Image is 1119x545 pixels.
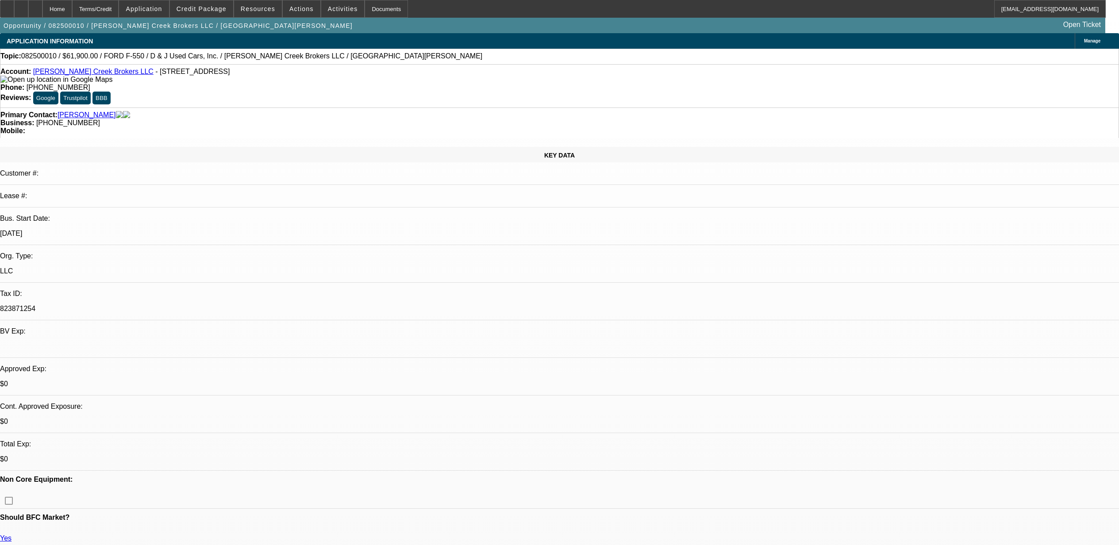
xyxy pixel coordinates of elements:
span: APPLICATION INFORMATION [7,38,93,45]
button: Credit Package [170,0,233,17]
img: linkedin-icon.png [123,111,130,119]
button: Activities [321,0,365,17]
span: Opportunity / 082500010 / [PERSON_NAME] Creek Brokers LLC / [GEOGRAPHIC_DATA][PERSON_NAME] [4,22,353,29]
strong: Mobile: [0,127,25,134]
button: Resources [234,0,282,17]
a: View Google Maps [0,76,112,83]
span: Actions [289,5,314,12]
button: Google [33,92,58,104]
span: Activities [328,5,358,12]
span: Manage [1084,38,1100,43]
span: KEY DATA [544,152,575,159]
span: [PHONE_NUMBER] [36,119,100,127]
strong: Topic: [0,52,21,60]
button: Actions [283,0,320,17]
span: 082500010 / $61,900.00 / FORD F-550 / D & J Used Cars, Inc. / [PERSON_NAME] Creek Brokers LLC / [... [21,52,482,60]
button: Application [119,0,169,17]
strong: Reviews: [0,94,31,101]
button: BBB [92,92,111,104]
span: - [STREET_ADDRESS] [155,68,230,75]
span: [PHONE_NUMBER] [27,84,90,91]
strong: Account: [0,68,31,75]
span: Credit Package [177,5,227,12]
img: Open up location in Google Maps [0,76,112,84]
button: Trustpilot [60,92,90,104]
strong: Business: [0,119,34,127]
img: facebook-icon.png [116,111,123,119]
a: Open Ticket [1060,17,1104,32]
strong: Phone: [0,84,24,91]
strong: Primary Contact: [0,111,58,119]
a: [PERSON_NAME] [58,111,116,119]
a: [PERSON_NAME] Creek Brokers LLC [33,68,154,75]
span: Application [126,5,162,12]
span: Resources [241,5,275,12]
